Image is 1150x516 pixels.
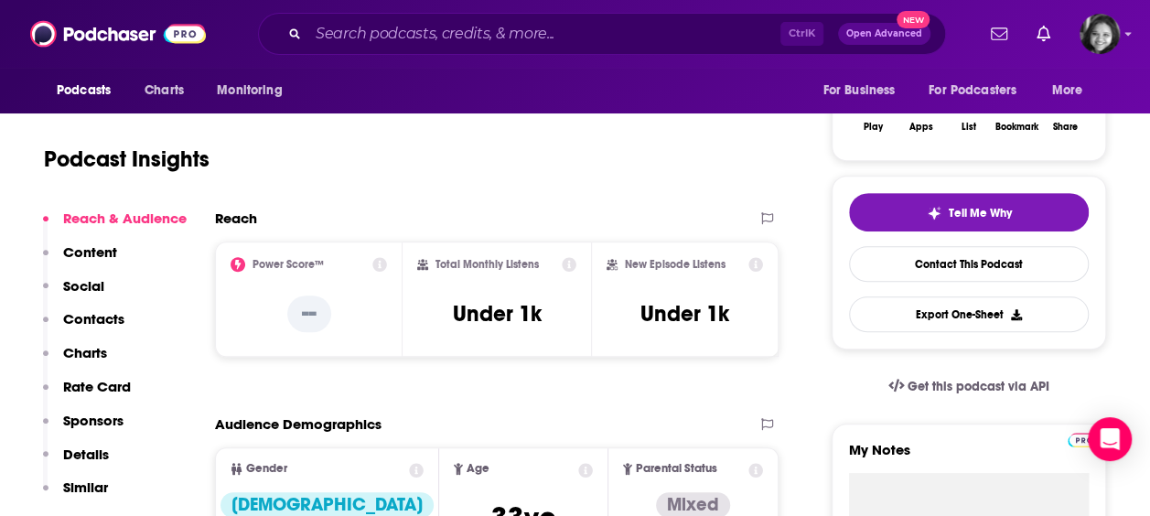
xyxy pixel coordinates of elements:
[636,463,717,475] span: Parental Status
[43,210,187,243] button: Reach & Audience
[258,13,946,55] div: Search podcasts, credits, & more...
[917,73,1043,108] button: open menu
[43,277,104,311] button: Social
[1052,122,1077,133] div: Share
[625,258,725,271] h2: New Episode Listens
[1080,14,1120,54] button: Show profile menu
[849,296,1089,332] button: Export One-Sheet
[63,310,124,328] p: Contacts
[43,310,124,344] button: Contacts
[640,300,729,328] h3: Under 1k
[215,210,257,227] h2: Reach
[43,478,108,512] button: Similar
[1052,78,1083,103] span: More
[983,18,1015,49] a: Show notifications dropdown
[909,122,933,133] div: Apps
[1068,433,1100,447] img: Podchaser Pro
[810,73,918,108] button: open menu
[908,379,1049,394] span: Get this podcast via API
[63,344,107,361] p: Charts
[43,412,124,446] button: Sponsors
[949,206,1012,220] span: Tell Me Why
[43,344,107,378] button: Charts
[897,11,930,28] span: New
[1080,14,1120,54] span: Logged in as ShailiPriya
[822,78,895,103] span: For Business
[929,78,1016,103] span: For Podcasters
[287,296,331,332] p: --
[63,210,187,227] p: Reach & Audience
[43,243,117,277] button: Content
[838,23,930,45] button: Open AdvancedNew
[44,73,134,108] button: open menu
[63,412,124,429] p: Sponsors
[63,378,131,395] p: Rate Card
[44,145,210,173] h1: Podcast Insights
[435,258,539,271] h2: Total Monthly Listens
[57,78,111,103] span: Podcasts
[1039,73,1106,108] button: open menu
[849,441,1089,473] label: My Notes
[253,258,324,271] h2: Power Score™
[246,463,287,475] span: Gender
[927,206,941,220] img: tell me why sparkle
[308,19,780,48] input: Search podcasts, credits, & more...
[467,463,489,475] span: Age
[849,246,1089,282] a: Contact This Podcast
[43,446,109,479] button: Details
[63,478,108,496] p: Similar
[63,446,109,463] p: Details
[63,243,117,261] p: Content
[204,73,306,108] button: open menu
[215,415,382,433] h2: Audience Demographics
[846,29,922,38] span: Open Advanced
[849,193,1089,231] button: tell me why sparkleTell Me Why
[217,78,282,103] span: Monitoring
[1088,417,1132,461] div: Open Intercom Messenger
[864,122,883,133] div: Play
[780,22,823,46] span: Ctrl K
[1029,18,1058,49] a: Show notifications dropdown
[995,122,1038,133] div: Bookmark
[962,122,976,133] div: List
[452,300,541,328] h3: Under 1k
[43,378,131,412] button: Rate Card
[145,78,184,103] span: Charts
[1080,14,1120,54] img: User Profile
[133,73,195,108] a: Charts
[1068,430,1100,447] a: Pro website
[874,364,1064,409] a: Get this podcast via API
[63,277,104,295] p: Social
[30,16,206,51] img: Podchaser - Follow, Share and Rate Podcasts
